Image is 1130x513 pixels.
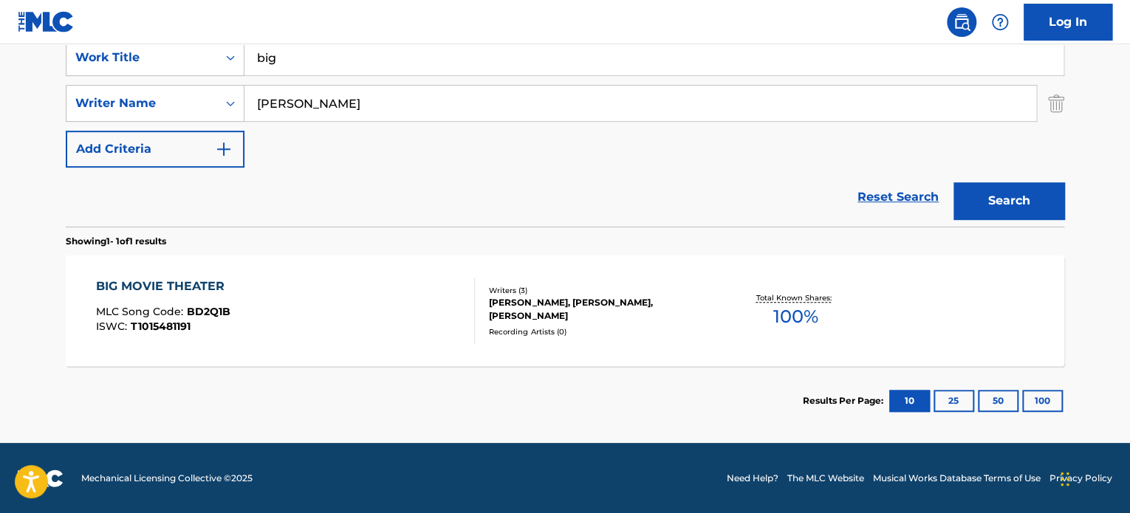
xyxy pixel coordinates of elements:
button: Add Criteria [66,131,244,168]
button: 50 [978,390,1018,412]
form: Search Form [66,39,1064,227]
span: ISWC : [96,320,131,333]
img: MLC Logo [18,11,75,32]
span: MLC Song Code : [96,305,187,318]
iframe: Chat Widget [1056,442,1130,513]
img: search [953,13,970,31]
img: help [991,13,1009,31]
div: Recording Artists ( 0 ) [489,326,712,337]
button: Search [953,182,1064,219]
div: Widget συνομιλίας [1056,442,1130,513]
span: Mechanical Licensing Collective © 2025 [81,472,253,485]
button: 25 [934,390,974,412]
span: 100 % [773,303,818,330]
div: BIG MOVIE THEATER [96,278,232,295]
a: Log In [1024,4,1112,41]
span: BD2Q1B [187,305,230,318]
div: Writer Name [75,94,208,112]
span: T1015481191 [131,320,191,333]
div: Μεταφορά [1061,457,1069,501]
a: Privacy Policy [1049,472,1112,485]
a: Need Help? [727,472,778,485]
div: Help [985,7,1015,37]
div: Writers ( 3 ) [489,285,712,296]
button: 10 [889,390,930,412]
button: 100 [1022,390,1063,412]
img: Delete Criterion [1048,85,1064,122]
div: Work Title [75,49,208,66]
a: Reset Search [850,181,946,213]
a: Musical Works Database Terms of Use [873,472,1041,485]
img: 9d2ae6d4665cec9f34b9.svg [215,140,233,158]
p: Total Known Shares: [756,292,835,303]
img: logo [18,469,64,487]
a: The MLC Website [787,472,864,485]
a: BIG MOVIE THEATERMLC Song Code:BD2Q1BISWC:T1015481191Writers (3)[PERSON_NAME], [PERSON_NAME], [PE... [66,255,1064,366]
p: Showing 1 - 1 of 1 results [66,235,166,248]
div: [PERSON_NAME], [PERSON_NAME], [PERSON_NAME] [489,296,712,323]
a: Public Search [947,7,976,37]
p: Results Per Page: [803,394,887,407]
